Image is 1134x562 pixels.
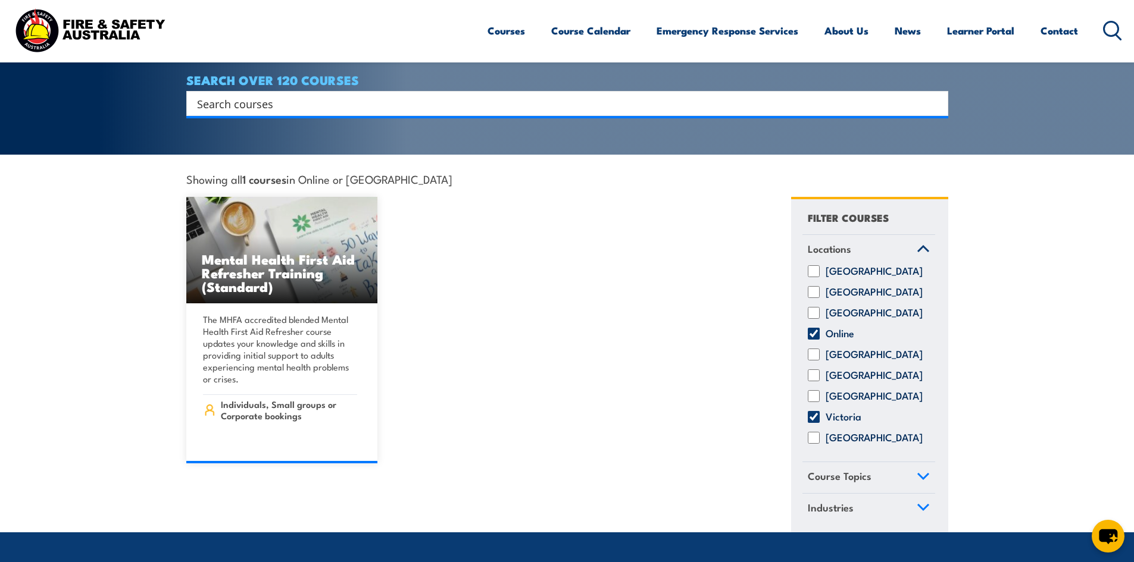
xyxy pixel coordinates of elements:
[186,197,378,304] a: Mental Health First Aid Refresher Training (Standard)
[826,307,923,319] label: [GEOGRAPHIC_DATA]
[197,95,922,112] input: Search input
[203,313,358,385] p: The MHFA accredited blended Mental Health First Aid Refresher course updates your knowledge and s...
[826,432,923,444] label: [GEOGRAPHIC_DATA]
[551,15,630,46] a: Course Calendar
[657,15,798,46] a: Emergency Response Services
[1041,15,1078,46] a: Contact
[826,369,923,381] label: [GEOGRAPHIC_DATA]
[808,241,851,257] span: Locations
[802,462,935,493] a: Course Topics
[199,95,924,112] form: Search form
[826,390,923,402] label: [GEOGRAPHIC_DATA]
[808,500,854,516] span: Industries
[927,95,944,112] button: Search magnifier button
[1092,520,1124,552] button: chat-button
[808,209,889,225] h4: FILTER COURSES
[202,252,363,293] h3: Mental Health First Aid Refresher Training (Standard)
[242,171,286,187] strong: 1 courses
[895,15,921,46] a: News
[221,398,357,421] span: Individuals, Small groups or Corporate bookings
[802,235,935,266] a: Locations
[186,172,452,185] span: Showing all in Online or [GEOGRAPHIC_DATA]
[186,197,378,304] img: Mental Health First Aid Refresher (Standard) TRAINING (1)
[826,265,923,277] label: [GEOGRAPHIC_DATA]
[808,468,871,484] span: Course Topics
[824,15,869,46] a: About Us
[826,348,923,360] label: [GEOGRAPHIC_DATA]
[947,15,1014,46] a: Learner Portal
[826,411,861,423] label: Victoria
[186,73,948,86] h4: SEARCH OVER 120 COURSES
[826,328,854,340] label: Online
[488,15,525,46] a: Courses
[802,494,935,525] a: Industries
[826,286,923,298] label: [GEOGRAPHIC_DATA]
